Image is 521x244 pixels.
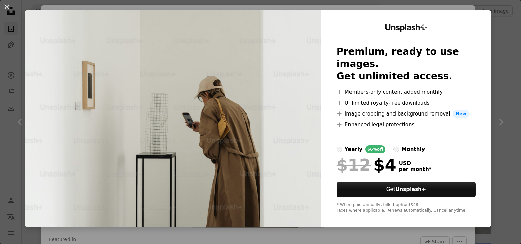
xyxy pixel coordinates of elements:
div: monthly [402,145,425,153]
span: $12 [337,156,371,174]
li: Members-only content added monthly [337,88,476,96]
li: Image cropping and background removal [337,110,476,118]
span: per month * [399,166,432,172]
div: yearly [345,145,362,153]
li: Enhanced legal protections [337,121,476,129]
input: monthly [393,147,399,152]
li: Unlimited royalty-free downloads [337,99,476,107]
div: * When paid annually, billed upfront $48 Taxes where applicable. Renews automatically. Cancel any... [337,202,476,213]
input: yearly66%off [337,147,342,152]
div: $4 [337,156,396,174]
strong: Unsplash+ [395,186,426,193]
span: USD [399,160,432,166]
h2: Premium, ready to use images. Get unlimited access. [337,46,476,82]
button: GetUnsplash+ [337,182,476,197]
span: New [453,110,469,118]
div: 66% off [365,145,385,153]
